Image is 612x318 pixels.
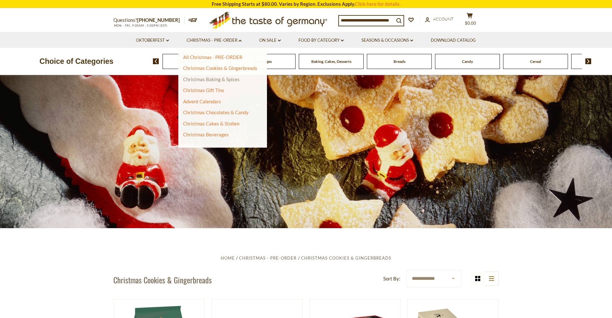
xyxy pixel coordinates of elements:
[183,99,221,104] a: Advent Calendars
[137,17,180,23] a: [PHONE_NUMBER]
[585,58,591,64] img: next arrow
[183,65,257,71] a: Christmas Cookies & Gingerbreads
[136,37,169,44] a: Oktoberfest
[301,255,391,261] a: Christmas Cookies & Gingerbreads
[183,87,224,93] a: Christmas Gift Tins
[298,37,344,44] a: Food By Category
[183,132,229,137] a: Christmas Beverages
[183,121,239,126] a: Christmas Cakes & Stollen
[183,76,240,82] a: Christmas Baking & Spices
[221,255,235,261] a: Home
[530,59,541,64] a: Cereal
[383,275,400,283] label: Sort By:
[113,24,168,27] span: MON - FRI, 9:00AM - 5:00PM (EST)
[239,255,297,261] a: Christmas - PRE-ORDER
[183,54,243,60] a: All Christmas - PRE-ORDER
[153,58,159,64] img: previous arrow
[361,37,413,44] a: Seasons & Occasions
[183,109,249,115] a: Christmas Chocolates & Candy
[355,1,401,7] a: Click here for details.
[259,37,281,44] a: On Sale
[113,275,212,285] h1: Christmas Cookies & Gingerbreads
[394,59,405,64] a: Breads
[425,16,454,23] a: Account
[311,59,351,64] a: Baking, Cakes, Desserts
[431,37,476,44] a: Download Catalog
[462,59,473,64] a: Candy
[465,21,476,26] span: $0.00
[187,37,242,44] a: Christmas - PRE-ORDER
[433,16,454,21] span: Account
[460,13,480,29] button: $0.00
[113,16,185,24] p: Questions?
